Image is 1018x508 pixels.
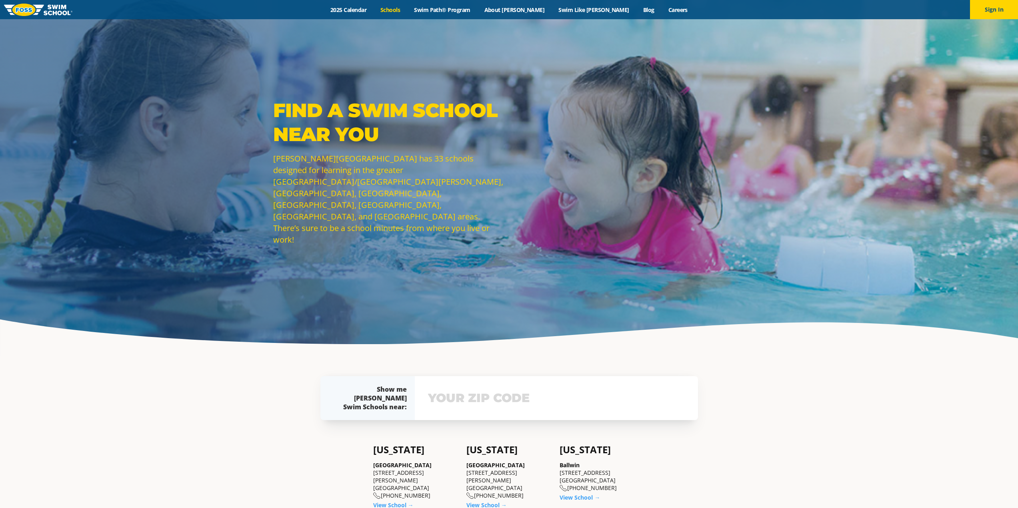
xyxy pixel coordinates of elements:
[560,461,580,469] a: Ballwin
[560,461,645,492] div: [STREET_ADDRESS] [GEOGRAPHIC_DATA] [PHONE_NUMBER]
[560,485,567,492] img: location-phone-o-icon.svg
[4,4,72,16] img: FOSS Swim School Logo
[466,461,525,469] a: [GEOGRAPHIC_DATA]
[373,461,458,500] div: [STREET_ADDRESS][PERSON_NAME] [GEOGRAPHIC_DATA] [PHONE_NUMBER]
[407,6,477,14] a: Swim Path® Program
[273,98,505,146] p: Find a Swim School Near You
[373,492,381,499] img: location-phone-o-icon.svg
[661,6,694,14] a: Careers
[466,461,552,500] div: [STREET_ADDRESS][PERSON_NAME] [GEOGRAPHIC_DATA] [PHONE_NUMBER]
[466,492,474,499] img: location-phone-o-icon.svg
[552,6,636,14] a: Swim Like [PERSON_NAME]
[373,444,458,455] h4: [US_STATE]
[426,386,687,410] input: YOUR ZIP CODE
[324,6,374,14] a: 2025 Calendar
[560,494,600,501] a: View School →
[374,6,407,14] a: Schools
[477,6,552,14] a: About [PERSON_NAME]
[560,444,645,455] h4: [US_STATE]
[373,461,432,469] a: [GEOGRAPHIC_DATA]
[466,444,552,455] h4: [US_STATE]
[273,153,505,245] p: [PERSON_NAME][GEOGRAPHIC_DATA] has 33 schools designed for learning in the greater [GEOGRAPHIC_DA...
[336,385,407,411] div: Show me [PERSON_NAME] Swim Schools near:
[636,6,661,14] a: Blog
